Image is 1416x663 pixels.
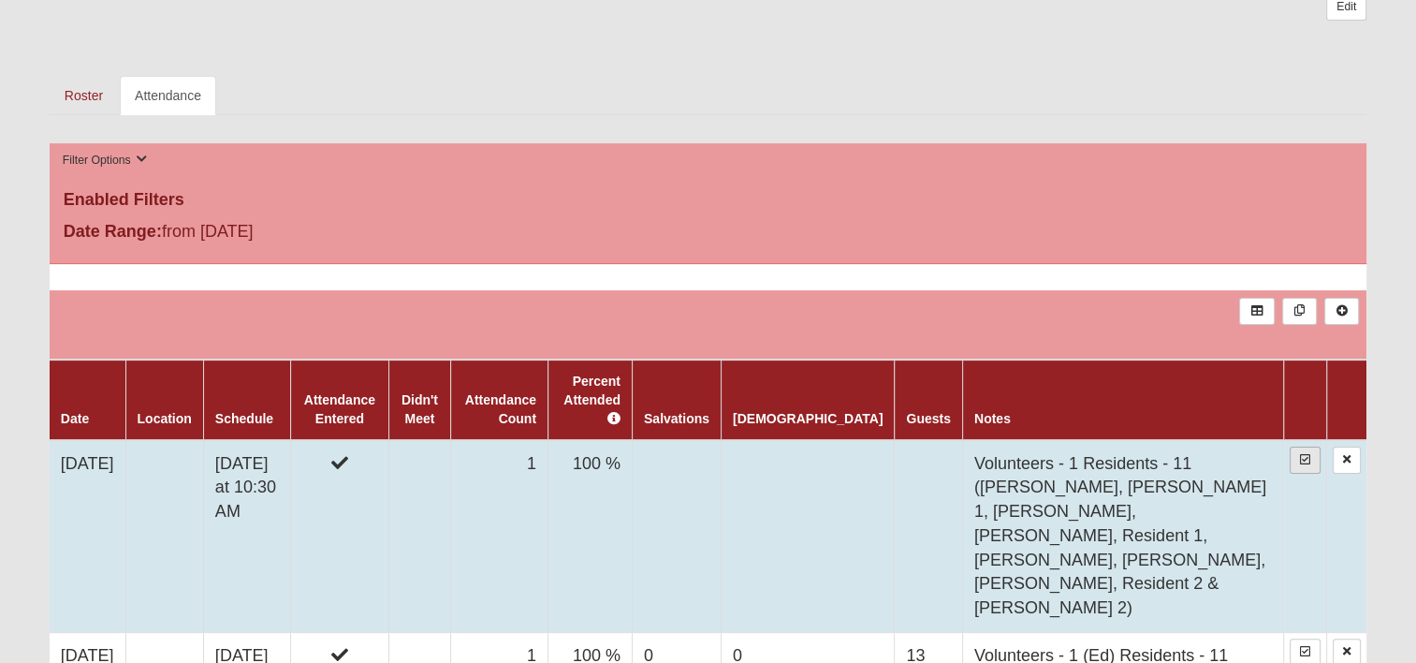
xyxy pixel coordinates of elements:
[974,411,1011,426] a: Notes
[1333,447,1361,474] a: Delete
[1282,298,1317,325] a: Merge Records into Merge Template
[120,76,216,115] a: Attendance
[50,440,125,632] td: [DATE]
[1239,298,1274,325] a: Export to Excel
[304,392,375,426] a: Attendance Entered
[962,440,1283,632] td: Volunteers - 1 Residents - 11 ([PERSON_NAME], [PERSON_NAME] 1, [PERSON_NAME], [PERSON_NAME], Resi...
[563,374,620,426] a: Percent Attended
[632,360,721,440] th: Salvations
[721,360,894,440] th: [DEMOGRAPHIC_DATA]
[64,219,162,244] label: Date Range:
[50,76,118,115] a: Roster
[138,411,192,426] a: Location
[895,360,962,440] th: Guests
[1290,447,1321,474] a: Enter Attendance
[50,219,489,249] div: from [DATE]
[57,151,153,170] button: Filter Options
[64,190,1352,211] h4: Enabled Filters
[451,440,548,632] td: 1
[215,411,273,426] a: Schedule
[1324,298,1359,325] a: Alt+N
[465,392,536,426] a: Attendance Count
[203,440,290,632] td: [DATE] at 10:30 AM
[61,411,89,426] a: Date
[548,440,633,632] td: 100 %
[401,392,438,426] a: Didn't Meet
